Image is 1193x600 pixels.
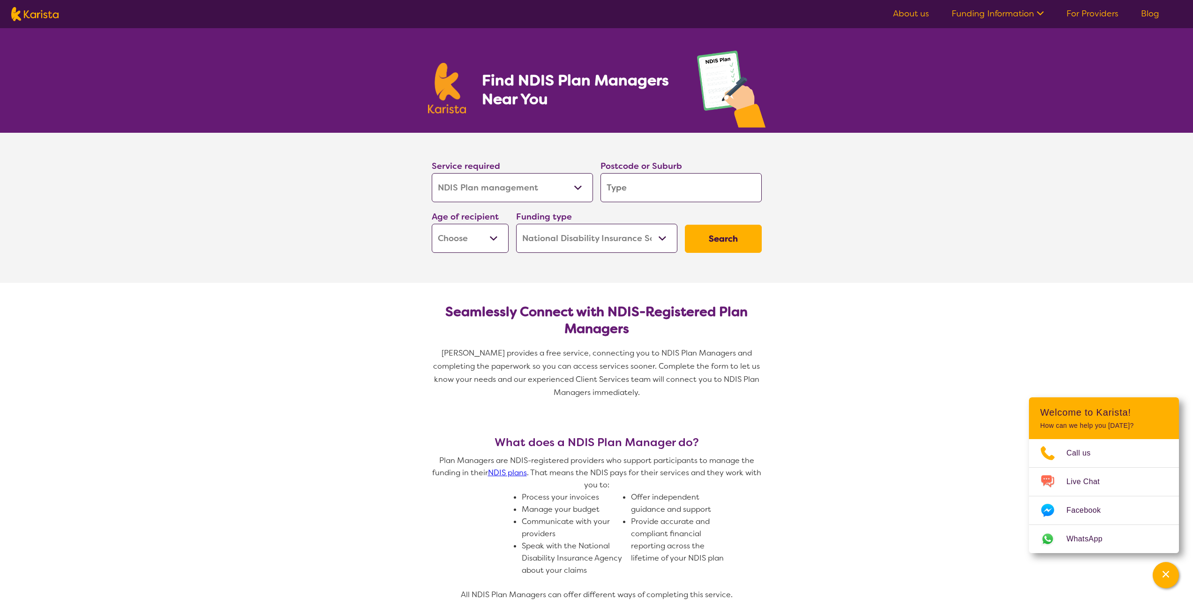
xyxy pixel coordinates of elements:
a: About us [893,8,929,19]
li: Manage your budget [522,503,623,516]
h1: Find NDIS Plan Managers Near You [482,71,678,108]
img: Karista logo [11,7,59,21]
li: Speak with the National Disability Insurance Agency about your claims [522,540,623,577]
img: plan-management [697,51,765,133]
span: Call us [1066,446,1102,460]
div: Channel Menu [1029,397,1179,553]
label: Age of recipient [432,211,499,222]
li: Offer independent guidance and support [631,491,733,516]
p: Plan Managers are NDIS-registered providers who support participants to manage the funding in the... [428,455,765,491]
label: Postcode or Suburb [600,160,682,172]
a: For Providers [1066,8,1118,19]
h3: What does a NDIS Plan Manager do? [428,436,765,449]
ul: Choose channel [1029,439,1179,553]
li: Communicate with your providers [522,516,623,540]
li: Process your invoices [522,491,623,503]
a: Blog [1141,8,1159,19]
h2: Seamlessly Connect with NDIS-Registered Plan Managers [439,304,754,337]
p: How can we help you [DATE]? [1040,422,1168,430]
img: Karista logo [428,63,466,114]
a: Funding Information [952,8,1044,19]
label: Service required [432,160,500,172]
label: Funding type [516,211,572,222]
span: Live Chat [1066,475,1111,489]
span: WhatsApp [1066,532,1114,546]
button: Search [685,225,762,253]
li: Provide accurate and compliant financial reporting across the lifetime of your NDIS plan [631,516,733,564]
span: Facebook [1066,503,1112,517]
h2: Welcome to Karista! [1040,407,1168,418]
button: Channel Menu [1153,562,1179,588]
input: Type [600,173,762,202]
span: [PERSON_NAME] provides a free service, connecting you to NDIS Plan Managers and completing the pa... [433,348,762,397]
a: NDIS plans [488,468,527,478]
a: Web link opens in a new tab. [1029,525,1179,553]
